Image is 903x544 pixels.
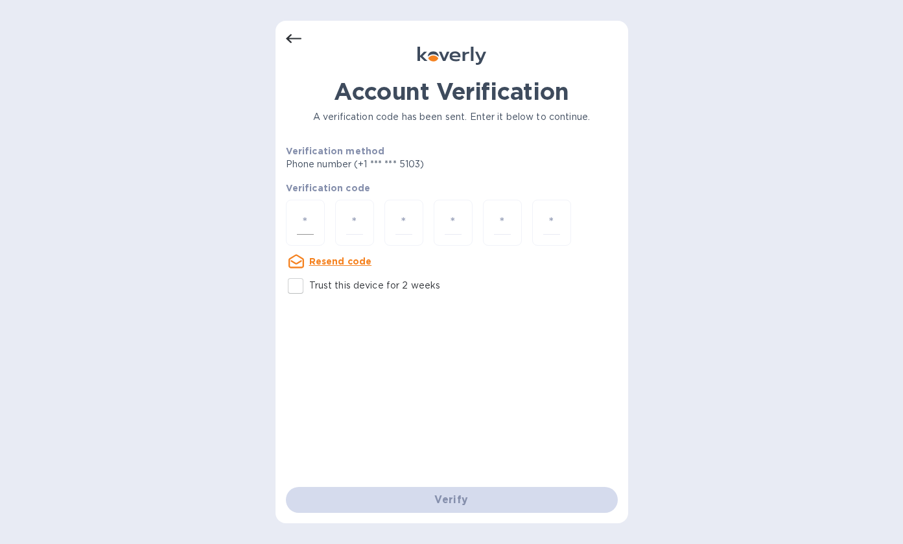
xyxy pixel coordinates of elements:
[309,279,441,292] p: Trust this device for 2 weeks
[309,256,372,266] u: Resend code
[286,182,618,195] p: Verification code
[286,110,618,124] p: A verification code has been sent. Enter it below to continue.
[286,158,524,171] p: Phone number (+1 *** *** 5103)
[286,78,618,105] h1: Account Verification
[286,146,385,156] b: Verification method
